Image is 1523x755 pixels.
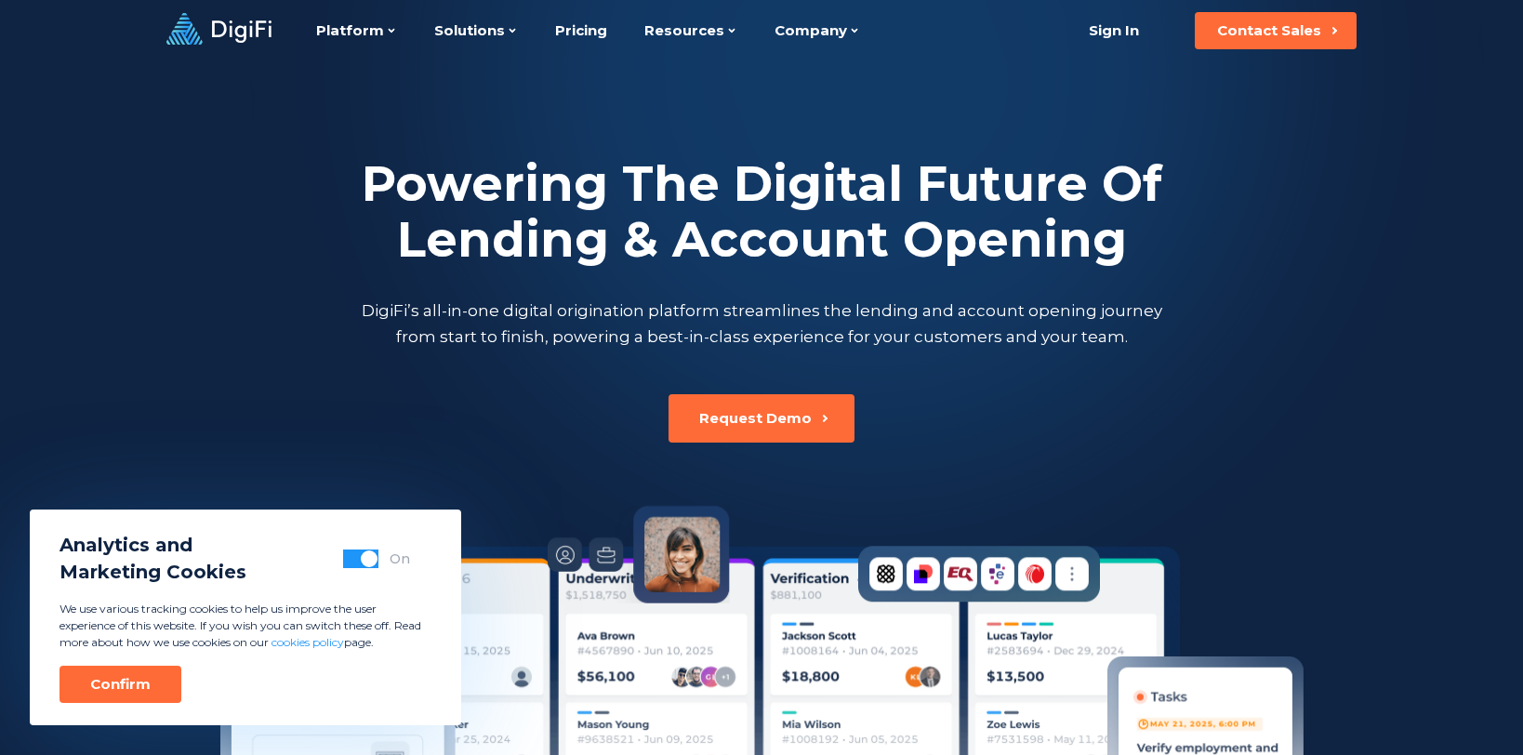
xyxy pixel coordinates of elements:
[357,298,1166,350] p: DigiFi’s all-in-one digital origination platform streamlines the lending and account opening jour...
[60,532,246,559] span: Analytics and
[669,394,854,443] button: Request Demo
[90,675,151,694] div: Confirm
[271,635,344,649] a: cookies policy
[357,156,1166,268] h2: Powering The Digital Future Of Lending & Account Opening
[1066,12,1161,49] a: Sign In
[699,409,812,428] div: Request Demo
[1195,12,1357,49] button: Contact Sales
[60,601,431,651] p: We use various tracking cookies to help us improve the user experience of this website. If you wi...
[390,550,410,568] div: On
[60,559,246,586] span: Marketing Cookies
[1217,21,1321,40] div: Contact Sales
[60,666,181,703] button: Confirm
